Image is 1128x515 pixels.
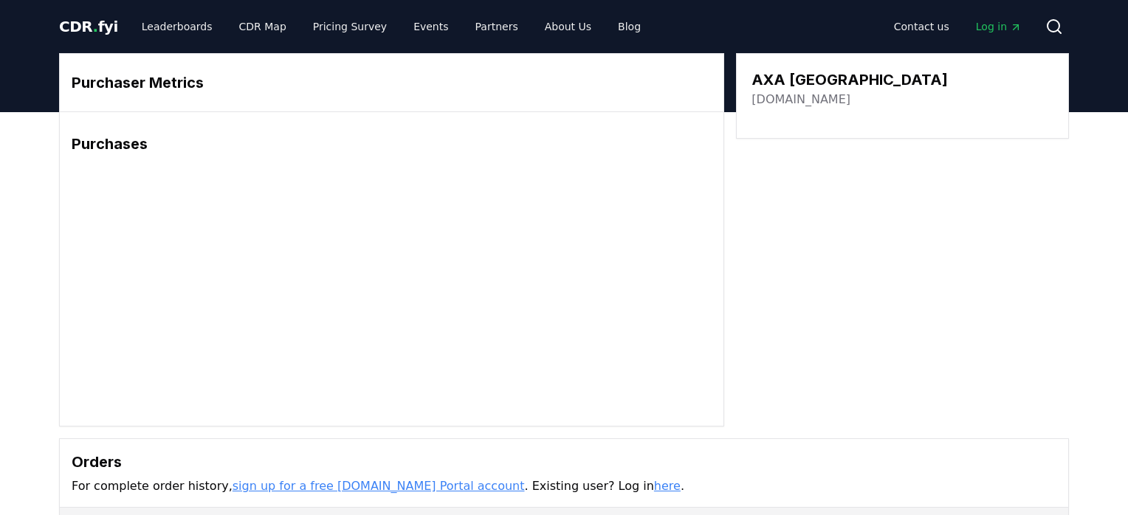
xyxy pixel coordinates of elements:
[72,133,712,155] h3: Purchases
[72,451,1056,473] h3: Orders
[533,13,603,40] a: About Us
[976,19,1022,34] span: Log in
[964,13,1034,40] a: Log in
[130,13,224,40] a: Leaderboards
[233,479,525,493] a: sign up for a free [DOMAIN_NAME] Portal account
[301,13,399,40] a: Pricing Survey
[72,477,1056,495] p: For complete order history, . Existing user? Log in .
[882,13,961,40] a: Contact us
[72,72,712,94] h3: Purchaser Metrics
[606,13,653,40] a: Blog
[59,18,118,35] span: CDR fyi
[93,18,98,35] span: .
[752,91,850,108] a: [DOMAIN_NAME]
[227,13,298,40] a: CDR Map
[882,13,1034,40] nav: Main
[59,16,118,37] a: CDR.fyi
[752,69,948,91] h3: AXA [GEOGRAPHIC_DATA]
[654,479,681,493] a: here
[402,13,460,40] a: Events
[130,13,653,40] nav: Main
[464,13,530,40] a: Partners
